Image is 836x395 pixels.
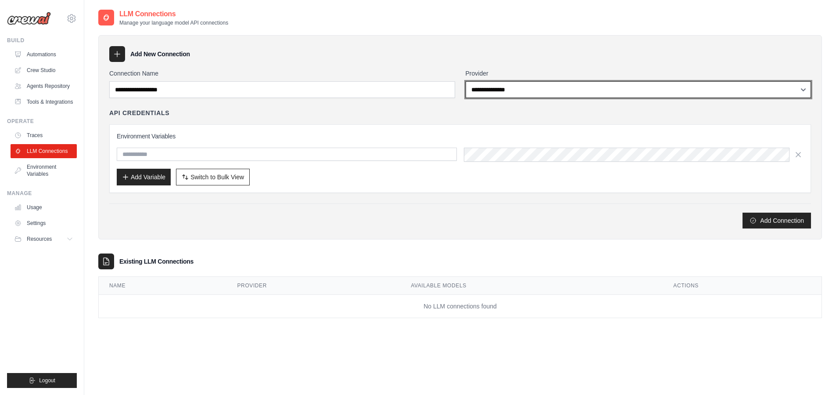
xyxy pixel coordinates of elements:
img: Logo [7,12,51,25]
p: Manage your language model API connections [119,19,228,26]
div: Manage [7,190,77,197]
span: Switch to Bulk View [190,173,244,181]
th: Actions [663,277,822,295]
label: Connection Name [109,69,455,78]
label: Provider [466,69,811,78]
a: Tools & Integrations [11,95,77,109]
a: Agents Repository [11,79,77,93]
a: LLM Connections [11,144,77,158]
h2: LLM Connections [119,9,228,19]
th: Provider [227,277,401,295]
div: Build [7,37,77,44]
td: No LLM connections found [99,295,822,318]
th: Available Models [400,277,663,295]
div: Operate [7,118,77,125]
button: Resources [11,232,77,246]
th: Name [99,277,227,295]
a: Crew Studio [11,63,77,77]
span: Resources [27,236,52,243]
button: Switch to Bulk View [176,169,250,185]
button: Add Variable [117,169,171,185]
h3: Existing LLM Connections [119,257,194,266]
span: Logout [39,377,55,384]
h4: API Credentials [109,109,169,117]
h3: Add New Connection [130,50,190,58]
a: Traces [11,128,77,142]
button: Add Connection [743,213,811,228]
a: Environment Variables [11,160,77,181]
button: Logout [7,373,77,388]
a: Usage [11,200,77,214]
h3: Environment Variables [117,132,804,141]
a: Settings [11,216,77,230]
a: Automations [11,47,77,62]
